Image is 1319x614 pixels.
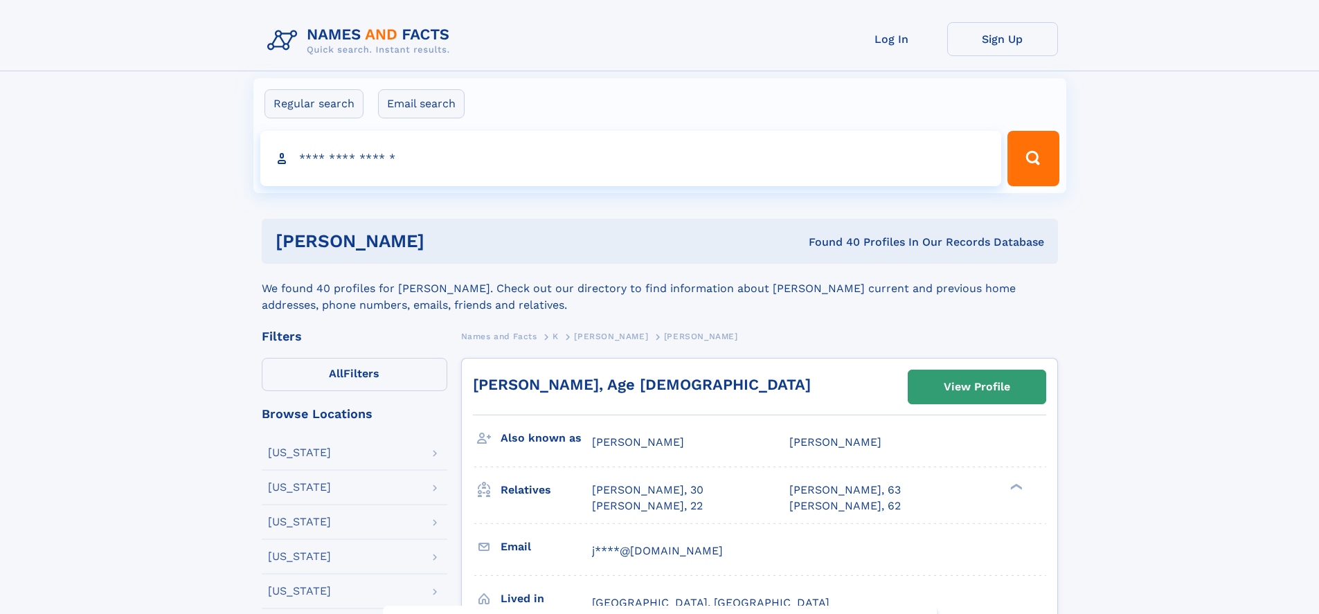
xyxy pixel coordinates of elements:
[473,376,811,393] a: [PERSON_NAME], Age [DEMOGRAPHIC_DATA]
[262,330,447,343] div: Filters
[501,587,592,611] h3: Lived in
[789,498,901,514] a: [PERSON_NAME], 62
[268,586,331,597] div: [US_STATE]
[592,435,684,449] span: [PERSON_NAME]
[262,22,461,60] img: Logo Names and Facts
[592,596,829,609] span: [GEOGRAPHIC_DATA], [GEOGRAPHIC_DATA]
[501,535,592,559] h3: Email
[616,235,1044,250] div: Found 40 Profiles In Our Records Database
[1007,482,1023,491] div: ❯
[268,447,331,458] div: [US_STATE]
[329,367,343,380] span: All
[836,22,947,56] a: Log In
[378,89,465,118] label: Email search
[264,89,364,118] label: Regular search
[276,233,617,250] h1: [PERSON_NAME]
[574,327,648,345] a: [PERSON_NAME]
[664,332,738,341] span: [PERSON_NAME]
[268,516,331,527] div: [US_STATE]
[553,327,559,345] a: K
[262,358,447,391] label: Filters
[1007,131,1059,186] button: Search Button
[789,435,881,449] span: [PERSON_NAME]
[262,264,1058,314] div: We found 40 profiles for [PERSON_NAME]. Check out our directory to find information about [PERSON...
[268,551,331,562] div: [US_STATE]
[908,370,1046,404] a: View Profile
[501,426,592,450] h3: Also known as
[260,131,1002,186] input: search input
[592,498,703,514] a: [PERSON_NAME], 22
[461,327,537,345] a: Names and Facts
[553,332,559,341] span: K
[789,482,901,498] a: [PERSON_NAME], 63
[592,482,703,498] a: [PERSON_NAME], 30
[262,408,447,420] div: Browse Locations
[574,332,648,341] span: [PERSON_NAME]
[268,482,331,493] div: [US_STATE]
[947,22,1058,56] a: Sign Up
[944,371,1010,403] div: View Profile
[501,478,592,502] h3: Relatives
